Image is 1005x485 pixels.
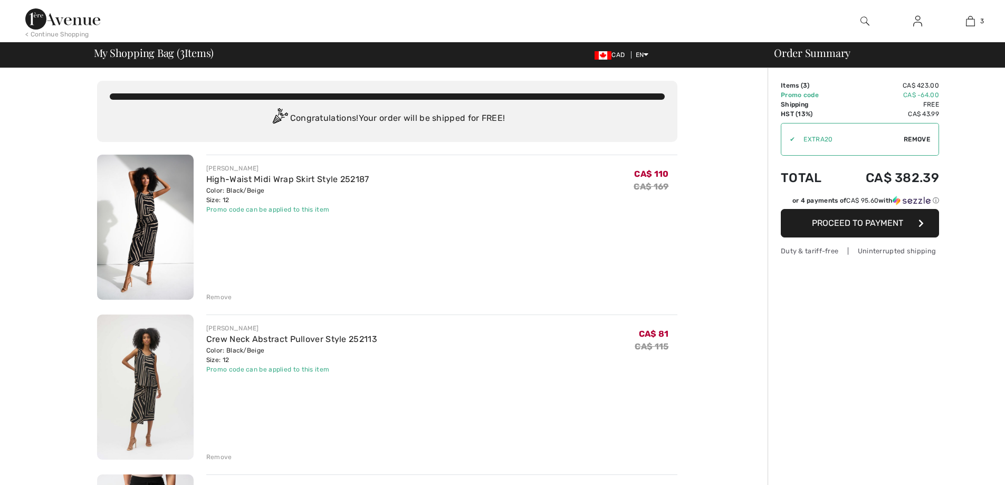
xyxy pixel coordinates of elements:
span: Proceed to Payment [812,218,903,228]
div: ✔ [781,135,795,144]
img: My Info [913,15,922,27]
span: 3 [803,82,807,89]
div: [PERSON_NAME] [206,324,377,333]
span: Remove [904,135,930,144]
td: Items ( ) [781,81,837,90]
img: 1ère Avenue [25,8,100,30]
span: EN [636,51,649,59]
td: CA$ 423.00 [837,81,939,90]
img: My Bag [966,15,975,27]
div: Remove [206,452,232,462]
div: < Continue Shopping [25,30,89,39]
div: Promo code can be applied to this item [206,205,369,214]
img: Canadian Dollar [595,51,611,60]
td: HST (13%) [781,109,837,119]
td: Shipping [781,100,837,109]
span: CAD [595,51,629,59]
img: Crew Neck Abstract Pullover Style 252113 [97,315,194,460]
span: My Shopping Bag ( Items) [94,47,214,58]
div: Promo code can be applied to this item [206,365,377,374]
td: Free [837,100,939,109]
img: Congratulation2.svg [269,108,290,129]
td: CA$ 382.39 [837,160,939,196]
span: CA$ 81 [639,329,669,339]
span: 3 [980,16,984,26]
td: CA$ 43.99 [837,109,939,119]
s: CA$ 169 [634,182,668,192]
div: Order Summary [761,47,999,58]
td: Promo code [781,90,837,100]
span: 3 [180,45,185,59]
td: Total [781,160,837,196]
s: CA$ 115 [635,341,668,351]
div: Remove [206,292,232,302]
a: Sign In [905,15,931,28]
input: Promo code [795,123,904,155]
div: [PERSON_NAME] [206,164,369,173]
img: High-Waist Midi Wrap Skirt Style 252187 [97,155,194,300]
div: or 4 payments ofCA$ 95.60withSezzle Click to learn more about Sezzle [781,196,939,209]
div: Congratulations! Your order will be shipped for FREE! [110,108,665,129]
a: High-Waist Midi Wrap Skirt Style 252187 [206,174,369,184]
div: Color: Black/Beige Size: 12 [206,186,369,205]
img: Sezzle [893,196,931,205]
td: CA$ -64.00 [837,90,939,100]
a: 3 [944,15,996,27]
img: search the website [860,15,869,27]
div: Duty & tariff-free | Uninterrupted shipping [781,246,939,256]
a: Crew Neck Abstract Pullover Style 252113 [206,334,377,344]
div: or 4 payments of with [792,196,939,205]
span: CA$ 110 [634,169,668,179]
span: CA$ 95.60 [846,197,878,204]
button: Proceed to Payment [781,209,939,237]
div: Color: Black/Beige Size: 12 [206,346,377,365]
